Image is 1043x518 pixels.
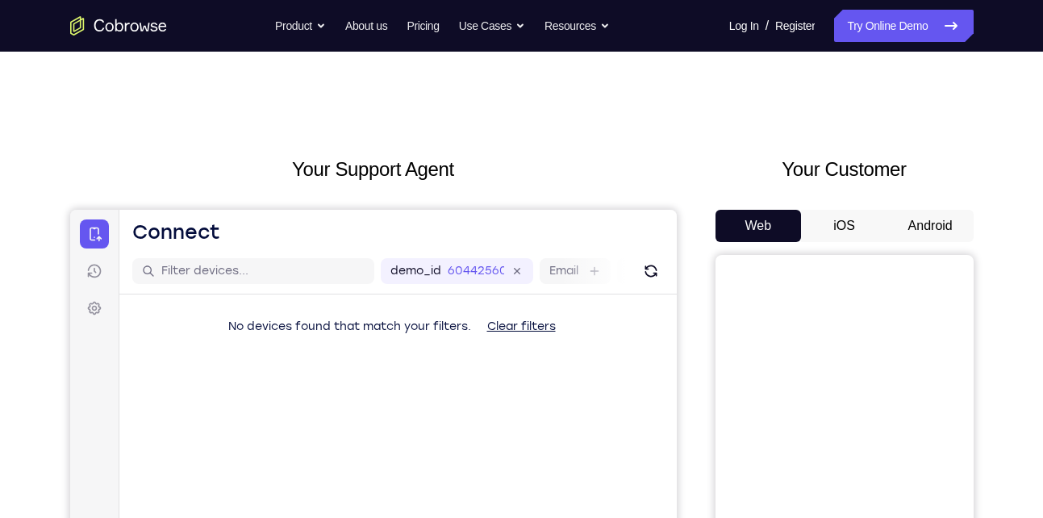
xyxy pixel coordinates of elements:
button: Use Cases [459,10,525,42]
a: Register [775,10,815,42]
button: 6-digit code [279,486,377,518]
button: Product [275,10,326,42]
a: Pricing [407,10,439,42]
a: About us [345,10,387,42]
a: Log In [729,10,759,42]
button: iOS [801,210,887,242]
h2: Your Support Agent [70,155,677,184]
button: Web [715,210,802,242]
button: Resources [544,10,610,42]
h2: Your Customer [715,155,974,184]
button: Android [887,210,974,242]
button: Clear filters [404,101,499,133]
span: No devices found that match your filters. [158,110,401,123]
a: Try Online Demo [834,10,973,42]
span: / [766,16,769,36]
a: Go to the home page [70,16,167,36]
